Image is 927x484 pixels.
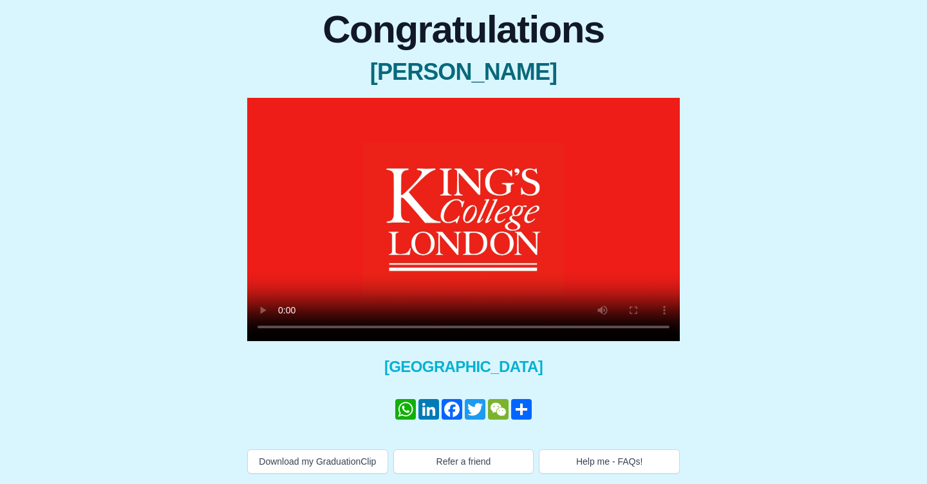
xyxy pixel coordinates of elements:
a: LinkedIn [417,399,440,420]
button: Refer a friend [393,449,534,474]
span: [PERSON_NAME] [247,59,680,85]
a: Share [510,399,533,420]
a: WhatsApp [394,399,417,420]
span: Congratulations [247,10,680,49]
a: Twitter [464,399,487,420]
button: Help me - FAQs! [539,449,680,474]
a: Facebook [440,399,464,420]
span: [GEOGRAPHIC_DATA] [247,357,680,377]
a: WeChat [487,399,510,420]
button: Download my GraduationClip [247,449,388,474]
